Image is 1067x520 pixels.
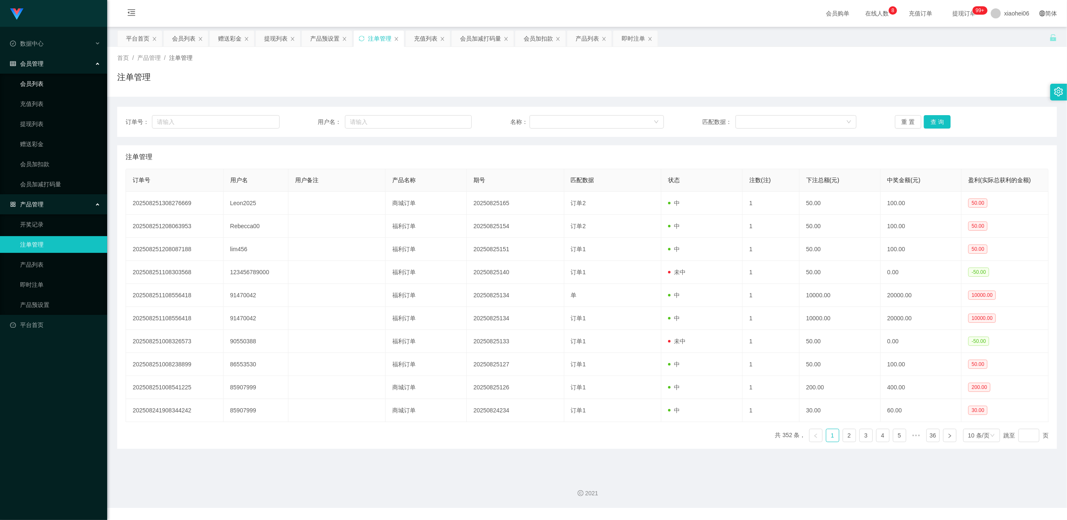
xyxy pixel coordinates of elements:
td: 1 [743,307,800,330]
div: 提现列表 [264,31,288,46]
span: 在线人数 [861,10,893,16]
span: / [132,54,134,61]
span: 中 [668,200,680,206]
li: 1 [826,429,839,442]
span: 名称： [510,118,530,126]
li: 4 [876,429,890,442]
i: 图标: down [846,119,851,125]
div: 会员加减打码量 [460,31,501,46]
span: 30.00 [968,406,987,415]
span: 订单1 [571,315,586,322]
td: 50.00 [800,353,881,376]
td: 100.00 [881,353,962,376]
td: 100.00 [881,238,962,261]
span: 产品管理 [10,201,44,208]
td: 1 [743,215,800,238]
span: 下注总额(元) [806,177,839,183]
span: 订单1 [571,384,586,391]
span: 未中 [668,338,686,345]
i: 图标: close [440,36,445,41]
span: / [164,54,166,61]
td: 100.00 [881,192,962,215]
span: 注单管理 [126,152,152,162]
td: 20250825151 [467,238,564,261]
a: 会员加减打码量 [20,176,100,193]
i: 图标: close [394,36,399,41]
a: 充值列表 [20,95,100,112]
i: 图标: close [342,36,347,41]
a: 5 [893,429,906,442]
td: 20250825127 [467,353,564,376]
i: 图标: close [648,36,653,41]
input: 请输入 [345,115,472,129]
sup: 8 [889,6,897,15]
td: 90550388 [224,330,288,353]
i: 图标: unlock [1049,34,1057,41]
td: 202508241908344242 [126,399,224,422]
span: 50.00 [968,198,987,208]
a: 产品列表 [20,256,100,273]
span: 订单号： [126,118,152,126]
span: 用户名 [230,177,248,183]
td: 202508251108556418 [126,307,224,330]
td: 20000.00 [881,284,962,307]
td: 1 [743,238,800,261]
span: 用户备注 [295,177,319,183]
td: 1 [743,192,800,215]
span: 首页 [117,54,129,61]
span: 订单号 [133,177,150,183]
i: 图标: down [654,119,659,125]
i: 图标: table [10,61,16,67]
td: 1 [743,376,800,399]
a: 开奖记录 [20,216,100,233]
td: 商城订单 [386,192,467,215]
span: 未中 [668,269,686,275]
div: 平台首页 [126,31,149,46]
a: 会员列表 [20,75,100,92]
td: 福利订单 [386,330,467,353]
span: 会员管理 [10,60,44,67]
td: 20250824234 [467,399,564,422]
span: ••• [910,429,923,442]
td: 福利订单 [386,215,467,238]
li: 向后 5 页 [910,429,923,442]
span: 50.00 [968,360,987,369]
i: 图标: close [152,36,157,41]
td: 1 [743,284,800,307]
a: 3 [860,429,872,442]
span: 匹配数据 [571,177,594,183]
td: 1 [743,261,800,284]
i: 图标: global [1039,10,1045,16]
a: 赠送彩金 [20,136,100,152]
div: 会员加扣款 [524,31,553,46]
i: 图标: close [602,36,607,41]
span: 用户名： [318,118,345,126]
span: 订单2 [571,223,586,229]
td: 福利订单 [386,261,467,284]
p: 8 [892,6,895,15]
td: 202508251108556418 [126,284,224,307]
td: 20000.00 [881,307,962,330]
td: lim456 [224,238,288,261]
span: 订单2 [571,200,586,206]
i: 图标: check-circle-o [10,41,16,46]
div: 10 条/页 [968,429,990,442]
span: 中奖金额(元) [887,177,920,183]
td: 0.00 [881,330,962,353]
td: 202508251008326573 [126,330,224,353]
td: 91470042 [224,307,288,330]
td: Rebecca00 [224,215,288,238]
td: 50.00 [800,192,881,215]
span: 中 [668,292,680,299]
span: 50.00 [968,221,987,231]
td: 202508251208063953 [126,215,224,238]
a: 2 [843,429,856,442]
td: 商城订单 [386,399,467,422]
a: 产品预设置 [20,296,100,313]
span: 注数(注) [749,177,771,183]
td: 86553530 [224,353,288,376]
span: 50.00 [968,245,987,254]
span: 200.00 [968,383,990,392]
td: 50.00 [800,261,881,284]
